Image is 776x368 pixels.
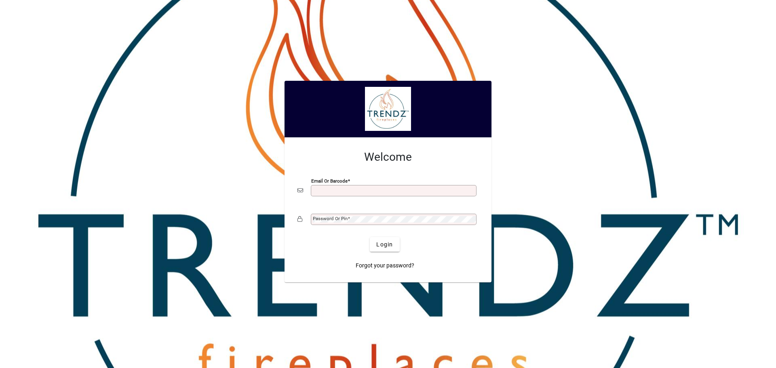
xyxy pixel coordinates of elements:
mat-label: Email or Barcode [311,178,348,184]
mat-label: Password or Pin [313,216,348,221]
button: Login [370,237,399,252]
span: Login [376,240,393,249]
a: Forgot your password? [352,258,418,273]
span: Forgot your password? [356,261,414,270]
h2: Welcome [297,150,479,164]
